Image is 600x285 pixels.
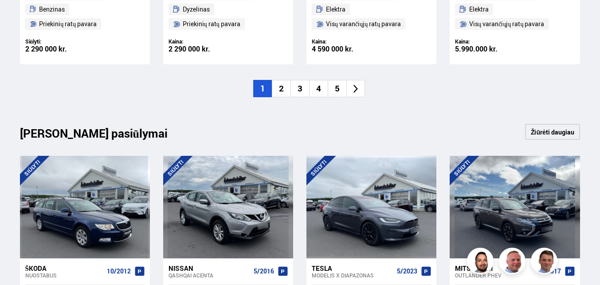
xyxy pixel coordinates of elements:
span: Benzinas [39,4,65,15]
span: Priekinių ratų pavara [183,19,240,29]
span: Visų varančiųjų ratų pavara [469,19,544,29]
div: Modelis X DIAPAZONAS [312,272,393,278]
font: 5.990.000 kr. [455,44,498,54]
font: 2 290 000 kr. [25,44,67,54]
span: Priekinių ratų pavara [39,19,97,29]
div: Qashqai ACENTA [169,272,250,278]
div: [PERSON_NAME] pasiūlymai [20,127,183,145]
font: 4 590 000 kr. [312,44,353,54]
div: Kaina: [455,38,515,45]
div: Nissan [169,264,250,272]
div: Outlander PHEV [455,272,533,278]
span: 5/2016 [254,268,274,275]
div: Kaina: [312,38,372,45]
li: 3 [290,80,309,97]
li: 5 [328,80,346,97]
li: 2 [272,80,290,97]
font: Žiūrėti daugiau [531,128,574,136]
button: Atidarykite "LiveChat" pokalbių sąsają [7,4,34,30]
span: Dyzelinas [183,4,210,15]
span: Elektra [469,4,489,15]
span: 10/2017 [537,268,561,275]
div: Škoda [25,264,103,272]
li: 1 [253,80,272,97]
img: nhp88E3Fdnt1Opn2.png [468,249,495,276]
img: FbJEzSuNWCJXmdc-.webp [532,249,559,276]
span: Visų varančiųjų ratų pavara [326,19,401,29]
div: Mitsubishi [455,264,533,272]
font: 2 290 000 kr. [169,44,210,54]
a: Žiūrėti daugiau [525,124,580,140]
img: siFngHWaQ9KaOqBr.png [500,249,527,276]
li: 4 [309,80,328,97]
div: Kaina: [169,38,228,45]
div: Nuostabus [25,272,103,278]
div: Siūlyti: [25,38,85,45]
div: Tesla [312,264,393,272]
span: Elektra [326,4,345,15]
span: 10/2012 [107,268,131,275]
span: 5/2023 [397,268,417,275]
